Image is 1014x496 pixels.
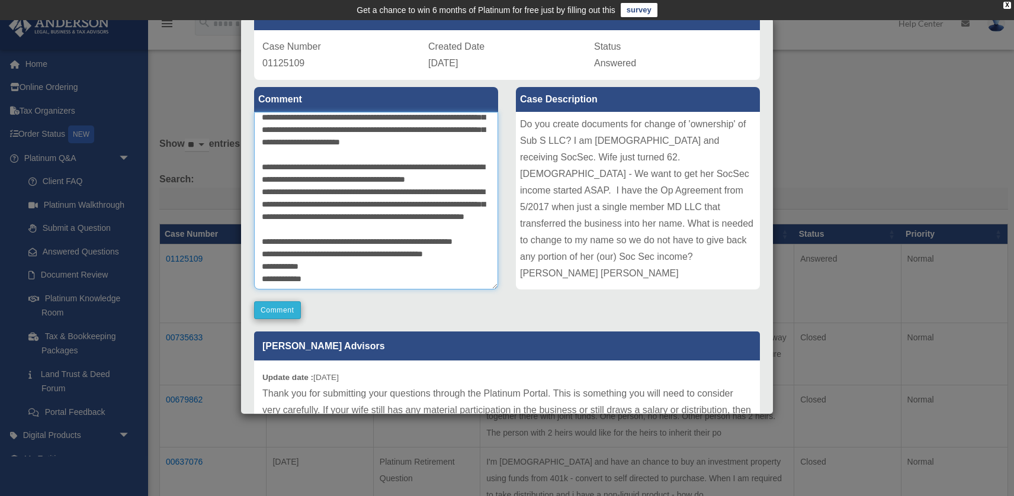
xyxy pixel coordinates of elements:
[262,373,339,382] small: [DATE]
[594,58,636,68] span: Answered
[262,41,321,51] span: Case Number
[254,301,301,319] button: Comment
[357,3,615,17] div: Get a chance to win 6 months of Platinum for free just by filling out this
[254,87,498,112] label: Comment
[1003,2,1011,9] div: close
[516,87,760,112] label: Case Description
[594,41,621,51] span: Status
[262,373,313,382] b: Update date :
[428,41,484,51] span: Created Date
[262,58,304,68] span: 01125109
[254,331,760,360] p: [PERSON_NAME] Advisors
[516,112,760,289] div: Do you create documents for change of 'ownership' of Sub S LLC? I am [DEMOGRAPHIC_DATA] and recei...
[428,58,458,68] span: [DATE]
[621,3,657,17] a: survey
